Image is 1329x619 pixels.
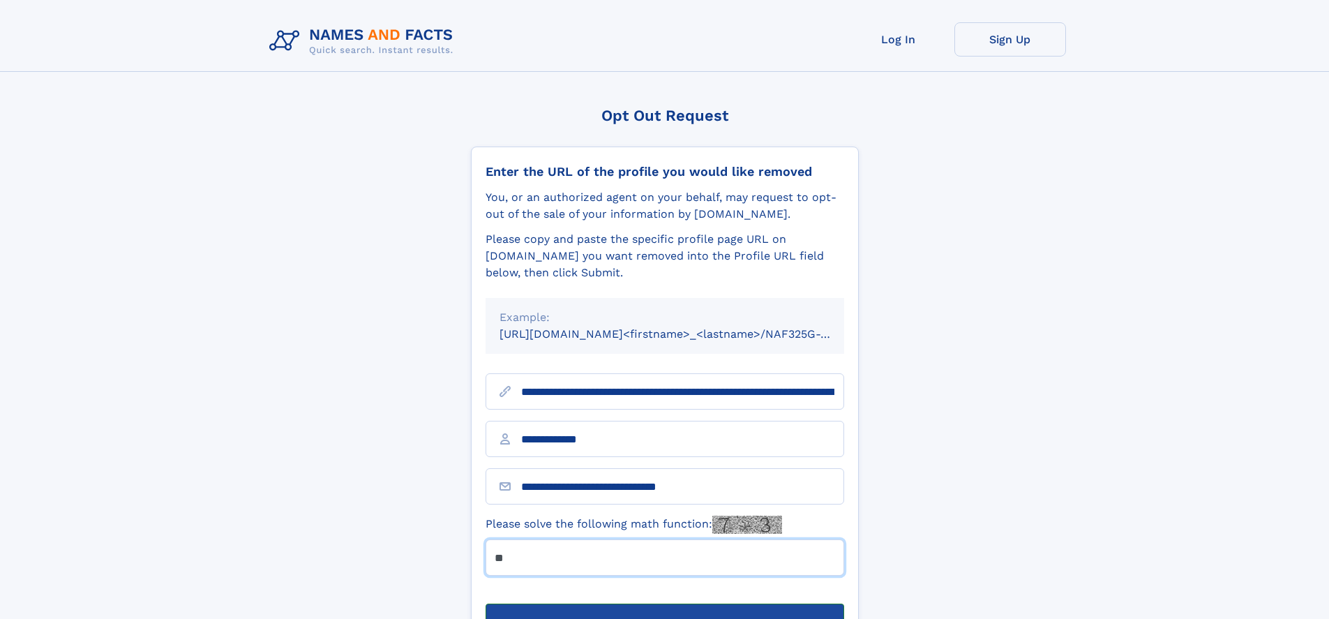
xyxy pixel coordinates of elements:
[471,107,859,124] div: Opt Out Request
[500,309,830,326] div: Example:
[843,22,954,57] a: Log In
[486,231,844,281] div: Please copy and paste the specific profile page URL on [DOMAIN_NAME] you want removed into the Pr...
[500,327,871,341] small: [URL][DOMAIN_NAME]<firstname>_<lastname>/NAF325G-xxxxxxxx
[486,516,782,534] label: Please solve the following math function:
[486,164,844,179] div: Enter the URL of the profile you would like removed
[264,22,465,60] img: Logo Names and Facts
[954,22,1066,57] a: Sign Up
[486,189,844,223] div: You, or an authorized agent on your behalf, may request to opt-out of the sale of your informatio...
